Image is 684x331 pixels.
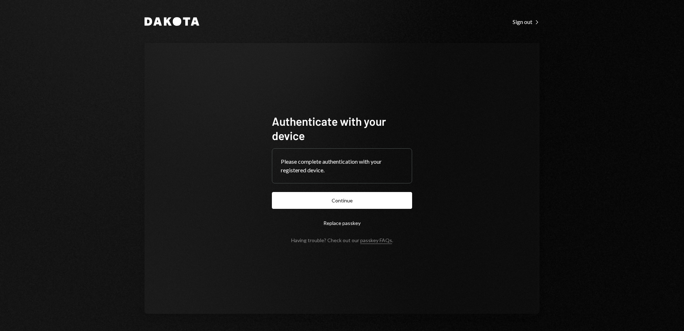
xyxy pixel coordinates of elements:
[291,237,393,243] div: Having trouble? Check out our .
[272,192,412,209] button: Continue
[272,114,412,143] h1: Authenticate with your device
[360,237,392,244] a: passkey FAQs
[513,18,539,25] a: Sign out
[272,215,412,231] button: Replace passkey
[281,157,403,174] div: Please complete authentication with your registered device.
